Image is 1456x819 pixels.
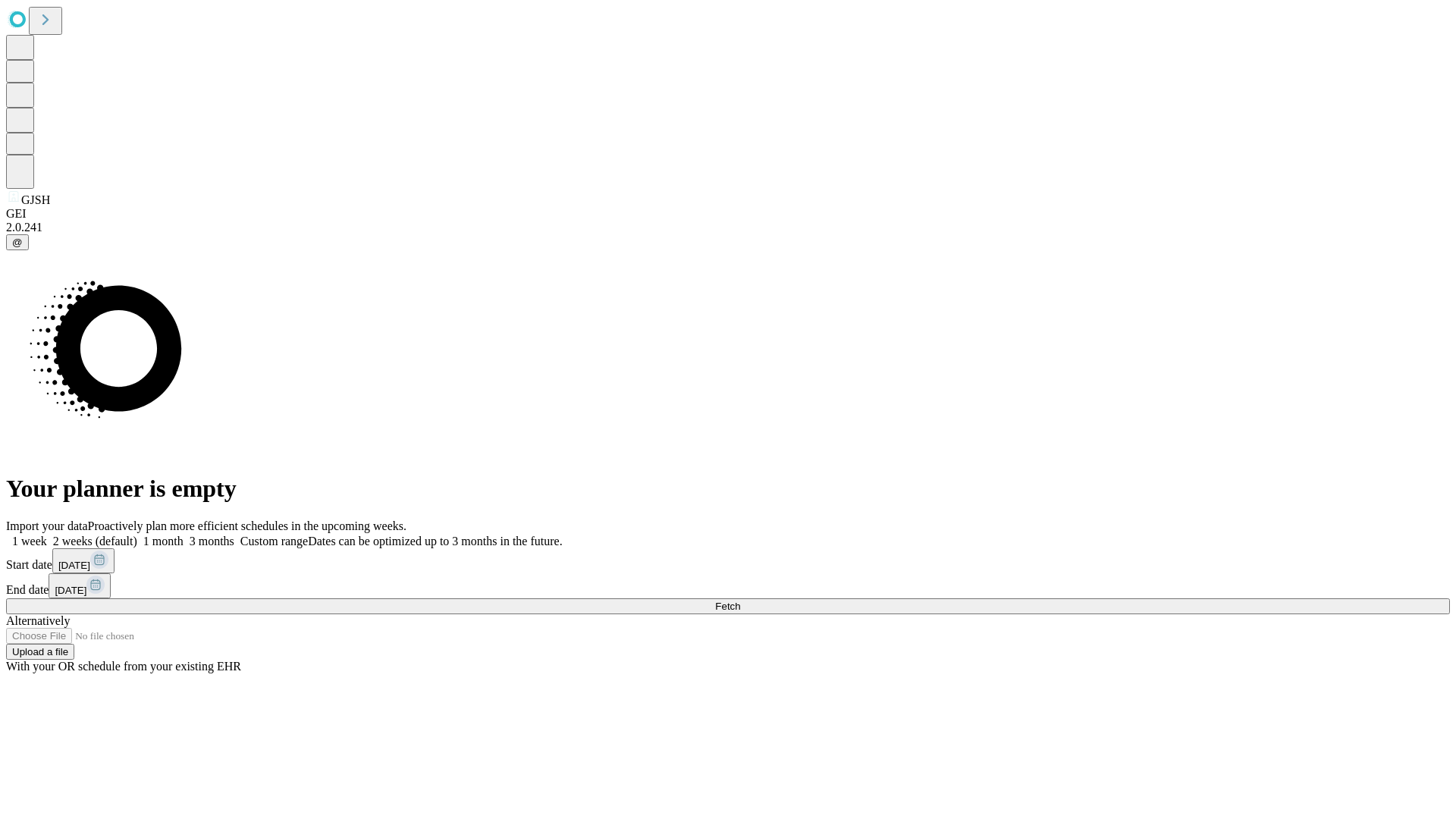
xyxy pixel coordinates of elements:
div: GEI [6,207,1450,221]
span: 1 week [12,535,47,548]
span: Alternatively [6,614,70,627]
h1: Your planner is empty [6,475,1450,503]
span: [DATE] [55,585,86,596]
span: 2 weeks (default) [53,535,137,548]
span: With your OR schedule from your existing EHR [6,660,241,673]
button: Fetch [6,598,1450,614]
span: Custom range [240,535,308,548]
button: @ [6,234,29,250]
span: Import your data [6,519,88,532]
div: End date [6,573,1450,598]
button: Upload a file [6,644,74,660]
span: Fetch [715,601,740,612]
span: 1 month [143,535,184,548]
span: GJSH [21,193,50,206]
div: Start date [6,548,1450,573]
span: 3 months [190,535,234,548]
button: [DATE] [49,573,111,598]
button: [DATE] [52,548,115,573]
div: 2.0.241 [6,221,1450,234]
span: Dates can be optimized up to 3 months in the future. [308,535,562,548]
span: Proactively plan more efficient schedules in the upcoming weeks. [88,519,406,532]
span: [DATE] [58,560,90,571]
span: @ [12,237,23,248]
